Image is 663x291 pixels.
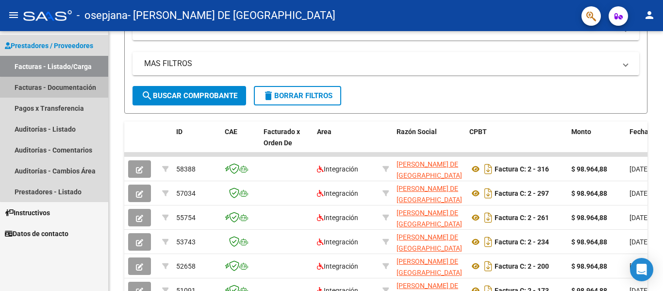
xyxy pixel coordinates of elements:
[495,189,549,197] strong: Factura C: 2 - 297
[644,9,655,21] mat-icon: person
[495,238,549,246] strong: Factura C: 2 - 234
[141,91,237,100] span: Buscar Comprobante
[571,262,607,270] strong: $ 98.964,88
[397,233,462,252] span: [PERSON_NAME] DE [GEOGRAPHIC_DATA]
[397,183,462,204] div: 27316985322
[5,40,93,51] span: Prestadores / Proveedores
[495,262,549,270] strong: Factura C: 2 - 200
[176,238,196,246] span: 53743
[465,121,567,164] datatable-header-cell: CPBT
[317,128,331,136] span: Area
[176,214,196,222] span: 55754
[630,262,649,270] span: [DATE]
[397,159,462,179] div: 27316985322
[8,9,19,21] mat-icon: menu
[469,128,487,136] span: CPBT
[260,121,313,164] datatable-header-cell: Facturado x Orden De
[133,52,639,75] mat-expansion-panel-header: MAS FILTROS
[317,238,358,246] span: Integración
[176,128,182,136] span: ID
[567,121,626,164] datatable-header-cell: Monto
[176,262,196,270] span: 52658
[397,128,437,136] span: Razón Social
[397,207,462,228] div: 27316985322
[482,186,495,201] i: Descargar documento
[172,121,221,164] datatable-header-cell: ID
[176,189,196,197] span: 57034
[128,5,335,26] span: - [PERSON_NAME] DE [GEOGRAPHIC_DATA]
[397,256,462,276] div: 27316985322
[141,90,153,102] mat-icon: search
[397,185,462,204] span: [PERSON_NAME] DE [GEOGRAPHIC_DATA]
[630,189,649,197] span: [DATE]
[482,258,495,274] i: Descargar documento
[630,214,649,222] span: [DATE]
[263,90,274,102] mat-icon: delete
[571,189,607,197] strong: $ 98.964,88
[221,121,260,164] datatable-header-cell: CAE
[397,257,462,276] span: [PERSON_NAME] DE [GEOGRAPHIC_DATA]
[571,238,607,246] strong: $ 98.964,88
[630,238,649,246] span: [DATE]
[317,262,358,270] span: Integración
[630,258,653,281] div: Open Intercom Messenger
[264,128,300,147] span: Facturado x Orden De
[5,228,68,239] span: Datos de contacto
[482,234,495,250] i: Descargar documento
[571,165,607,173] strong: $ 98.964,88
[254,86,341,105] button: Borrar Filtros
[630,165,649,173] span: [DATE]
[5,207,50,218] span: Instructivos
[317,189,358,197] span: Integración
[313,121,379,164] datatable-header-cell: Area
[482,161,495,177] i: Descargar documento
[133,86,246,105] button: Buscar Comprobante
[77,5,128,26] span: - osepjana
[225,128,237,136] span: CAE
[571,128,591,136] span: Monto
[317,165,358,173] span: Integración
[317,214,358,222] span: Integración
[176,165,196,173] span: 58388
[397,232,462,252] div: 27316985322
[263,91,332,100] span: Borrar Filtros
[495,214,549,222] strong: Factura C: 2 - 261
[571,214,607,222] strong: $ 98.964,88
[397,209,462,228] span: [PERSON_NAME] DE [GEOGRAPHIC_DATA]
[482,210,495,225] i: Descargar documento
[397,160,462,179] span: [PERSON_NAME] DE [GEOGRAPHIC_DATA]
[393,121,465,164] datatable-header-cell: Razón Social
[144,58,616,69] mat-panel-title: MAS FILTROS
[495,165,549,173] strong: Factura C: 2 - 316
